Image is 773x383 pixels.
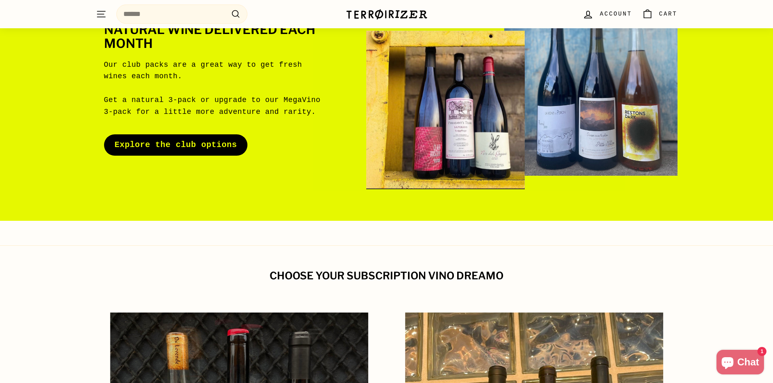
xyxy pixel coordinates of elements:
h2: Natural wine delivered each month [104,23,322,50]
a: Explore the club options [104,134,248,156]
a: Cart [637,2,682,26]
span: Account [600,9,632,18]
span: Cart [659,9,678,18]
p: Our club packs are a great way to get fresh wines each month. Get a natural 3-pack or upgrade to ... [104,59,322,118]
inbox-online-store-chat: Shopify online store chat [714,350,766,376]
a: Account [578,2,637,26]
h2: Choose your subscription vino dreamo [96,270,678,282]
